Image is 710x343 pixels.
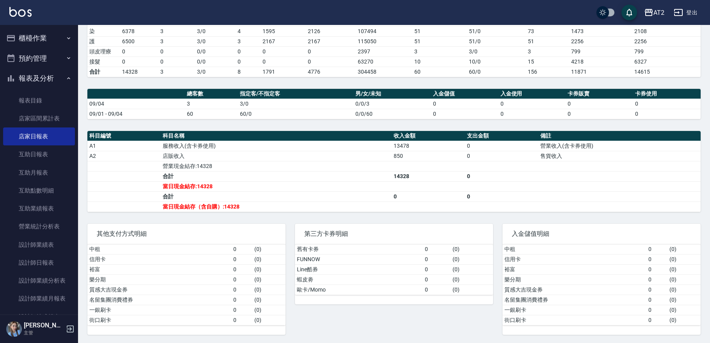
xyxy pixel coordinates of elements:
[252,285,286,295] td: ( 0 )
[653,8,664,18] div: AT2
[24,329,64,336] p: 主管
[97,230,276,238] span: 其他支付方式明細
[499,109,566,119] td: 0
[633,99,701,109] td: 0
[538,151,701,161] td: 售貨收入
[120,57,158,67] td: 0
[566,109,633,119] td: 0
[236,26,261,36] td: 4
[569,26,632,36] td: 1473
[566,99,633,109] td: 0
[431,109,499,119] td: 0
[261,26,306,36] td: 1595
[295,254,423,264] td: FUNNOW
[295,244,423,255] td: 舊有卡券
[392,151,465,161] td: 850
[306,46,356,57] td: 0
[304,230,484,238] span: 第三方卡券明細
[87,26,120,36] td: 染
[252,244,286,255] td: ( 0 )
[646,285,667,295] td: 0
[502,244,646,255] td: 中租
[667,244,701,255] td: ( 0 )
[158,26,195,36] td: 3
[3,308,75,326] a: 設計師抽成報表
[3,92,75,110] a: 報表目錄
[633,89,701,99] th: 卡券使用
[87,67,120,77] td: 合計
[467,26,526,36] td: 51 / 0
[231,274,252,285] td: 0
[87,109,185,119] td: 09/01 - 09/04
[120,67,158,77] td: 14328
[465,171,538,181] td: 0
[161,202,392,212] td: 當日現金結存（含自購）:14328
[423,264,450,274] td: 0
[538,141,701,151] td: 營業收入(含卡券使用)
[423,254,450,264] td: 0
[465,141,538,151] td: 0
[252,315,286,325] td: ( 0 )
[195,46,236,57] td: 0 / 0
[353,99,431,109] td: 0/0/3
[502,244,701,325] table: a dense table
[306,57,356,67] td: 0
[3,164,75,182] a: 互助月報表
[526,57,569,67] td: 15
[87,244,286,325] table: a dense table
[667,315,701,325] td: ( 0 )
[238,109,353,119] td: 60/0
[3,272,75,290] a: 設計師業績分析表
[231,244,252,255] td: 0
[412,26,467,36] td: 51
[423,274,450,285] td: 0
[87,305,231,315] td: 一銀刷卡
[195,57,236,67] td: 0 / 0
[9,7,32,17] img: Logo
[621,5,637,20] button: save
[87,254,231,264] td: 信用卡
[87,141,161,151] td: A1
[502,264,646,274] td: 裕富
[632,26,701,36] td: 2108
[231,305,252,315] td: 0
[87,131,701,212] table: a dense table
[646,305,667,315] td: 0
[632,67,701,77] td: 14615
[646,315,667,325] td: 0
[499,89,566,99] th: 入金使用
[633,109,701,119] td: 0
[412,57,467,67] td: 10
[3,68,75,88] button: 報表及分析
[238,99,353,109] td: 3/0
[392,191,465,202] td: 0
[158,46,195,57] td: 0
[667,305,701,315] td: ( 0 )
[671,5,701,20] button: 登出
[306,26,356,36] td: 2126
[87,315,231,325] td: 街口刷卡
[161,131,392,141] th: 科目名稱
[526,67,569,77] td: 156
[569,57,632,67] td: 4218
[3,236,75,254] a: 設計師業績表
[353,109,431,119] td: 0/0/60
[646,274,667,285] td: 0
[641,5,667,21] button: AT2
[667,295,701,305] td: ( 0 )
[3,182,75,200] a: 互助點數明細
[431,99,499,109] td: 0
[451,264,493,274] td: ( 0 )
[195,26,236,36] td: 3 / 0
[646,254,667,264] td: 0
[569,46,632,57] td: 799
[185,109,238,119] td: 60
[185,89,238,99] th: 總客數
[667,254,701,264] td: ( 0 )
[161,181,392,191] td: 當日現金結存:14328
[392,171,465,181] td: 14328
[667,264,701,274] td: ( 0 )
[646,264,667,274] td: 0
[3,200,75,217] a: 互助業績報表
[87,57,120,67] td: 接髮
